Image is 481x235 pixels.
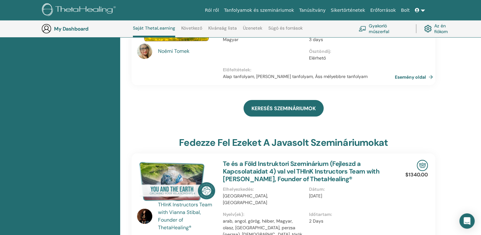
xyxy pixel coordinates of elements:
[309,36,391,43] p: 3 days
[309,48,391,55] p: Ösztöndíj :
[309,193,391,199] p: [DATE]
[328,4,368,16] a: Sikertörténetek
[359,26,366,32] img: chalkboard-teacher.svg
[244,100,324,117] a: KERESÉS SZEMINÁRIUMOK
[137,160,215,203] img: Te és a Föld Instruktori Szeminárium (Fejleszd a Kapcsolataidat 4)
[309,218,391,224] p: 2 Days
[158,201,217,231] a: THInK Instructors Team with Vianna Stibal, Founder of ThetaHealing®
[41,24,52,34] img: generic-user-icon.jpg
[181,25,202,36] a: Következő
[243,25,262,36] a: Üzenetek
[179,137,388,148] h3: Fedezze fel ezeket a javasolt szemináriumokat
[309,186,391,193] p: Dátum :
[309,211,391,218] p: Időtartam :
[223,193,305,206] p: [GEOGRAPHIC_DATA], [GEOGRAPHIC_DATA]
[459,213,475,229] div: Open Intercom Messenger
[398,4,412,16] a: Bolt
[368,4,398,16] a: Erőforrások
[297,4,328,16] a: Tanúsítvány
[251,105,316,112] span: KERESÉS SZEMINÁRIUMOK
[223,36,305,43] p: Magyar
[223,67,395,73] p: Előfeltételek :
[54,26,118,32] h3: My Dashboard
[424,22,460,36] a: Az én fiókom
[223,160,379,183] a: Te és a Föld Instruktori Szeminárium (Fejleszd a Kapcsolataidat 4) val vel THInK Instructors Team...
[268,25,303,36] a: Súgó és források
[395,72,436,82] a: Esemény oldal
[137,209,152,224] img: default.jpg
[359,22,408,36] a: Gyakorló műszerfal
[222,4,297,16] a: Tanfolyamok és szemináriumok
[309,55,391,61] p: Elérhető
[133,25,175,37] a: Saját ThetaLearning
[223,186,305,193] p: Elhelyezkedés :
[223,73,395,80] p: Alap tanfolyam, [PERSON_NAME] tanfolyam, Áss mélyebbre tanfolyam
[208,25,237,36] a: Kívánság lista
[203,4,222,16] a: Ról ről
[405,171,428,179] p: $1340.00
[424,23,432,34] img: cog.svg
[137,44,152,59] img: default.jpg
[417,160,428,171] img: In-Person Seminar
[223,211,305,218] p: Nyelv(ek) :
[42,3,118,18] img: logo.png
[158,47,217,55] a: Noémi Tomek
